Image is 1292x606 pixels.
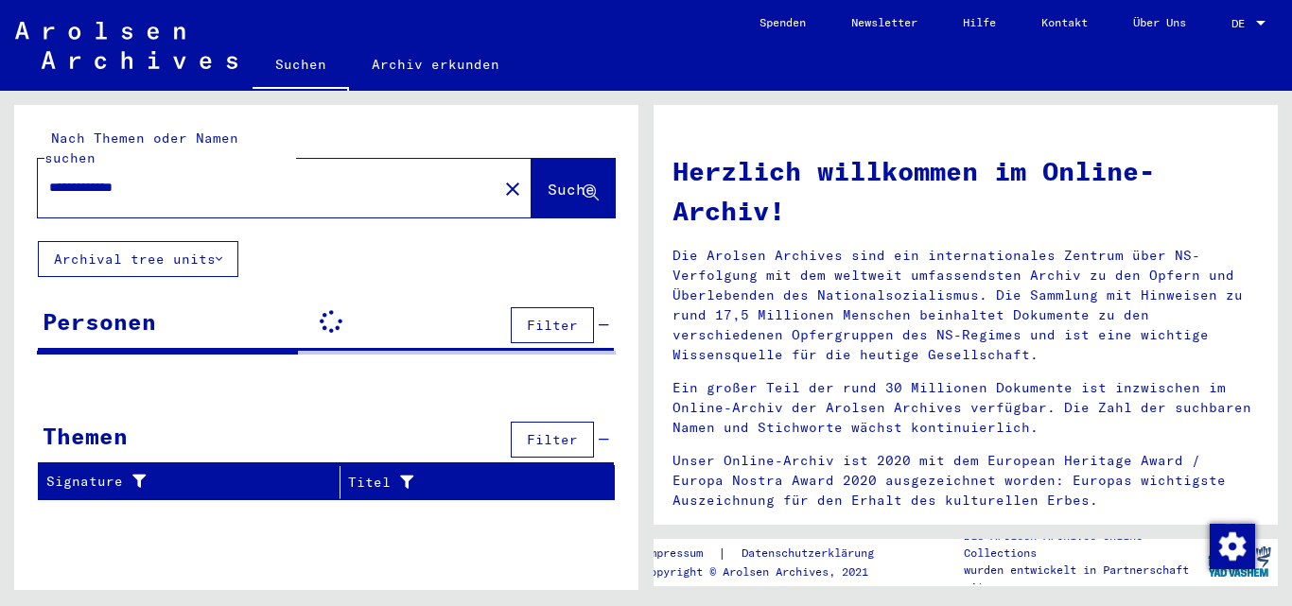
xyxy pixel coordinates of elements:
p: Unser Online-Archiv ist 2020 mit dem European Heritage Award / Europa Nostra Award 2020 ausgezeic... [672,451,1259,511]
div: Signature [46,467,340,497]
button: Suche [532,159,615,217]
p: Die Arolsen Archives sind ein internationales Zentrum über NS-Verfolgung mit dem weltweit umfasse... [672,246,1259,365]
p: Ein großer Teil der rund 30 Millionen Dokumente ist inzwischen im Online-Archiv der Arolsen Archi... [672,378,1259,438]
mat-icon: close [501,178,524,200]
h1: Herzlich willkommen im Online-Archiv! [672,151,1259,231]
a: Archiv erkunden [349,42,522,87]
p: wurden entwickelt in Partnerschaft mit [964,562,1200,596]
img: Zustimmung ändern [1210,524,1255,569]
div: Themen [43,419,128,453]
span: DE [1231,17,1252,30]
div: | [643,544,897,563]
a: Datenschutzerklärung [726,544,897,563]
a: Impressum [643,544,718,563]
div: Titel [348,473,567,493]
button: Filter [511,307,594,343]
button: Archival tree units [38,241,238,277]
p: Die Arolsen Archives Online-Collections [964,528,1200,562]
span: Suche [548,180,595,199]
button: Clear [494,169,532,207]
span: Filter [527,317,578,334]
div: Signature [46,472,316,492]
a: Suchen [253,42,349,91]
img: yv_logo.png [1204,538,1275,585]
p: Copyright © Arolsen Archives, 2021 [643,563,897,580]
button: Filter [511,422,594,458]
div: Titel [348,467,591,497]
span: Filter [527,431,578,448]
mat-label: Nach Themen oder Namen suchen [44,130,238,166]
img: Arolsen_neg.svg [15,22,237,69]
div: Personen [43,304,156,338]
